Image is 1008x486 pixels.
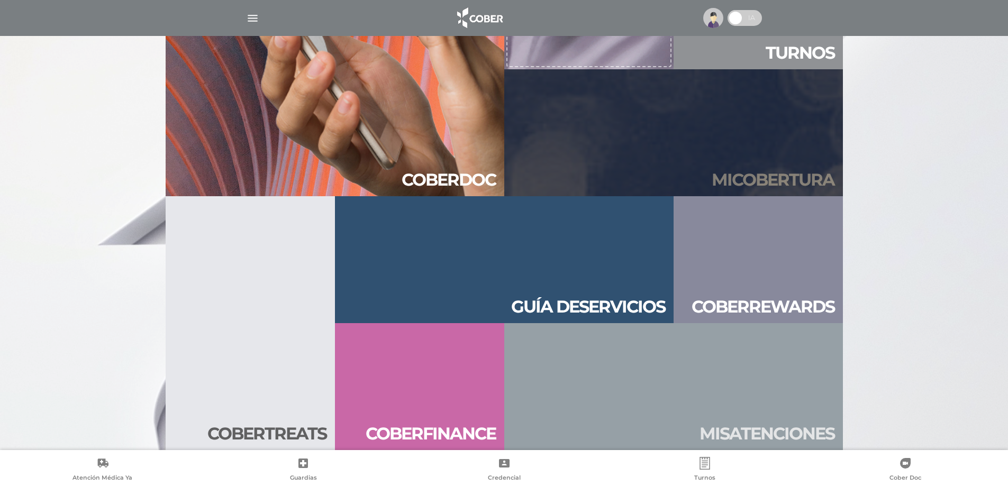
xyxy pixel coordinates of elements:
a: Coberrewards [674,196,843,323]
h2: Tur nos [766,43,834,63]
a: Guía deservicios [335,196,674,323]
span: Credencial [488,474,521,483]
h2: Cober doc [402,170,496,190]
img: profile-placeholder.svg [703,8,723,28]
h2: Mis aten ciones [700,424,834,444]
a: Coberfinance [335,323,504,450]
a: Misatenciones [504,323,843,450]
h2: Cober finan ce [366,424,496,444]
h2: Cober treats [207,424,326,444]
span: Guardias [290,474,317,483]
a: Guardias [203,457,403,484]
h2: Mi cober tura [712,170,834,190]
h2: Cober rewa rds [692,297,834,317]
img: Cober_menu-lines-white.svg [246,12,259,25]
h2: Guía de servicios [511,297,665,317]
a: Cober Doc [805,457,1006,484]
a: Credencial [404,457,604,484]
span: Cober Doc [889,474,921,483]
a: Cobertreats [166,196,335,450]
a: Micobertura [504,69,843,196]
span: Atención Médica Ya [72,474,132,483]
a: Turnos [604,457,805,484]
img: logo_cober_home-white.png [451,5,507,31]
a: Atención Médica Ya [2,457,203,484]
span: Turnos [694,474,715,483]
